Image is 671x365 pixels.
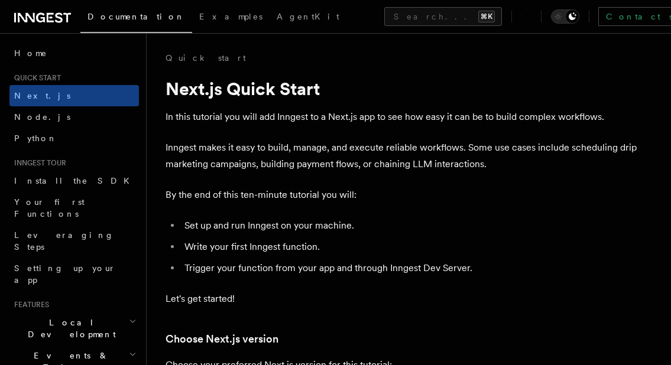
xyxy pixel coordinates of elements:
[14,197,85,219] span: Your first Functions
[9,300,49,309] span: Features
[9,128,139,149] a: Python
[270,4,346,32] a: AgentKit
[9,317,129,340] span: Local Development
[166,52,246,64] a: Quick start
[181,217,638,234] li: Set up and run Inngest on your machine.
[14,263,116,285] span: Setting up your app
[166,331,278,347] a: Choose Next.js version
[9,258,139,291] a: Setting up your app
[551,9,579,24] button: Toggle dark mode
[166,139,638,172] p: Inngest makes it easy to build, manage, and execute reliable workflows. Some use cases include sc...
[277,12,339,21] span: AgentKit
[9,73,61,83] span: Quick start
[14,133,57,143] span: Python
[181,260,638,276] li: Trigger your function from your app and through Inngest Dev Server.
[9,312,139,345] button: Local Development
[9,191,139,224] a: Your first Functions
[166,187,638,203] p: By the end of this ten-minute tutorial you will:
[192,4,270,32] a: Examples
[181,239,638,255] li: Write your first Inngest function.
[80,4,192,33] a: Documentation
[14,47,47,59] span: Home
[9,43,139,64] a: Home
[9,106,139,128] a: Node.js
[87,12,185,21] span: Documentation
[199,12,262,21] span: Examples
[384,7,502,26] button: Search...⌘K
[166,78,638,99] h1: Next.js Quick Start
[478,11,495,22] kbd: ⌘K
[9,158,66,168] span: Inngest tour
[166,291,638,307] p: Let's get started!
[9,224,139,258] a: Leveraging Steps
[14,176,137,185] span: Install the SDK
[9,85,139,106] a: Next.js
[9,170,139,191] a: Install the SDK
[14,112,70,122] span: Node.js
[14,91,70,100] span: Next.js
[166,109,638,125] p: In this tutorial you will add Inngest to a Next.js app to see how easy it can be to build complex...
[14,230,114,252] span: Leveraging Steps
